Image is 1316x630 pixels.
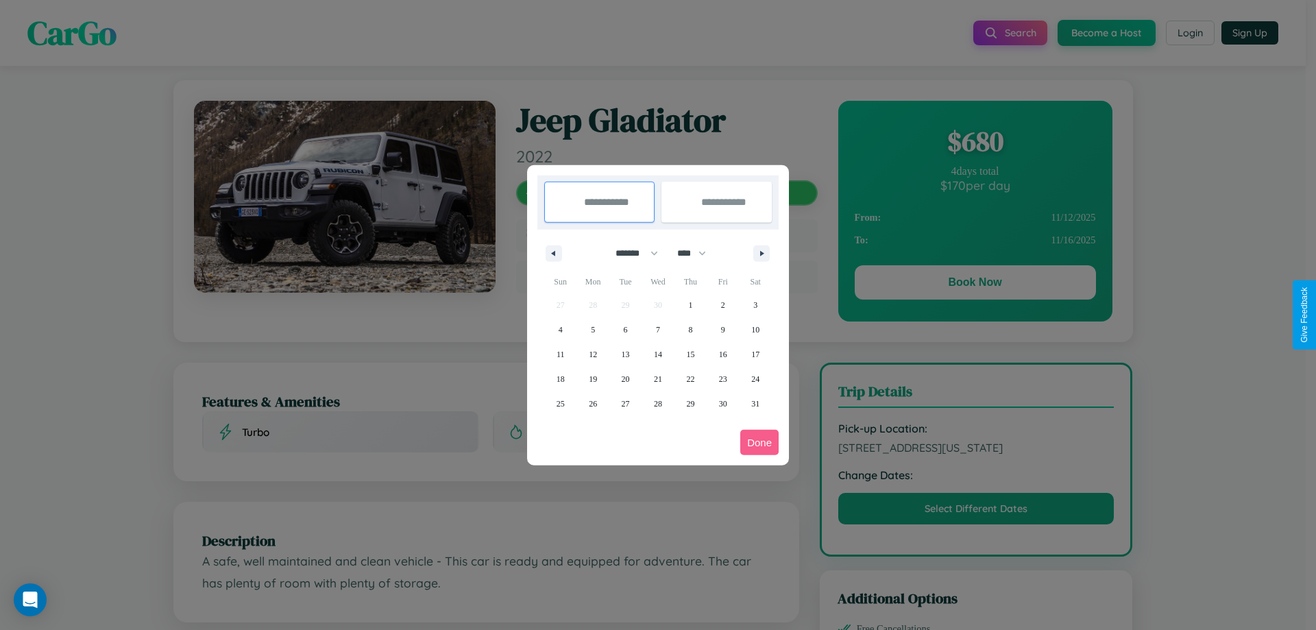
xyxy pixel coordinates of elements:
span: Thu [674,271,707,293]
span: 27 [622,391,630,416]
span: 18 [557,367,565,391]
button: 26 [576,391,609,416]
button: 27 [609,391,642,416]
span: 22 [686,367,694,391]
span: Tue [609,271,642,293]
span: 3 [753,293,757,317]
button: 2 [707,293,739,317]
button: 20 [609,367,642,391]
button: 8 [674,317,707,342]
span: 30 [719,391,727,416]
span: 20 [622,367,630,391]
button: 23 [707,367,739,391]
button: 7 [642,317,674,342]
button: 4 [544,317,576,342]
span: 25 [557,391,565,416]
button: 17 [740,342,772,367]
button: 28 [642,391,674,416]
span: Wed [642,271,674,293]
button: 15 [674,342,707,367]
button: 30 [707,391,739,416]
span: 2 [721,293,725,317]
span: 17 [751,342,759,367]
button: 29 [674,391,707,416]
span: 19 [589,367,597,391]
button: 16 [707,342,739,367]
span: 5 [591,317,595,342]
span: Sun [544,271,576,293]
span: 13 [622,342,630,367]
button: 9 [707,317,739,342]
span: 24 [751,367,759,391]
button: 22 [674,367,707,391]
span: 6 [624,317,628,342]
button: 24 [740,367,772,391]
span: 15 [686,342,694,367]
button: 14 [642,342,674,367]
span: 31 [751,391,759,416]
span: 12 [589,342,597,367]
button: 6 [609,317,642,342]
button: 11 [544,342,576,367]
span: Fri [707,271,739,293]
span: 16 [719,342,727,367]
span: 9 [721,317,725,342]
button: 25 [544,391,576,416]
span: 7 [656,317,660,342]
button: 10 [740,317,772,342]
span: Mon [576,271,609,293]
span: 8 [688,317,692,342]
span: 23 [719,367,727,391]
span: 29 [686,391,694,416]
button: 13 [609,342,642,367]
span: 1 [688,293,692,317]
button: 12 [576,342,609,367]
span: 26 [589,391,597,416]
button: 5 [576,317,609,342]
div: Give Feedback [1300,287,1309,343]
span: 11 [557,342,565,367]
span: 10 [751,317,759,342]
button: 19 [576,367,609,391]
button: 21 [642,367,674,391]
button: 18 [544,367,576,391]
button: 1 [674,293,707,317]
button: 31 [740,391,772,416]
span: 28 [654,391,662,416]
span: 4 [559,317,563,342]
button: 3 [740,293,772,317]
span: 21 [654,367,662,391]
span: 14 [654,342,662,367]
button: Done [740,430,779,455]
span: Sat [740,271,772,293]
div: Open Intercom Messenger [14,583,47,616]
